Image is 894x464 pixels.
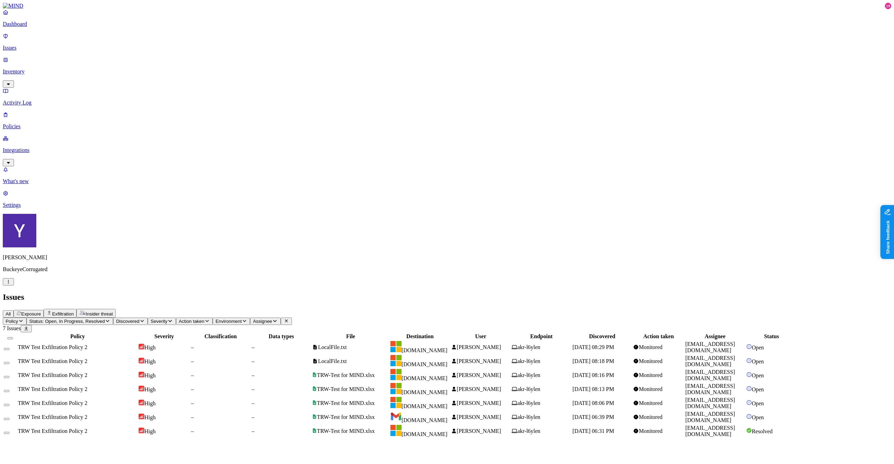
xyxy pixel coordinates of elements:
[253,319,272,324] span: Assignee
[179,319,204,324] span: Action taken
[3,254,891,261] p: [PERSON_NAME]
[685,383,735,395] span: [EMAIL_ADDRESS][DOMAIN_NAME]
[317,372,375,378] span: TRW-Test for MIND.xlsx
[752,372,764,378] span: Open
[3,292,891,302] h2: Issues
[18,358,87,364] span: TRW Test Exfiltration Policy 2
[457,372,501,378] span: [PERSON_NAME]
[639,400,662,406] span: Monitored
[144,386,155,392] span: High
[252,414,255,420] span: –
[6,311,11,317] span: All
[518,386,540,392] span: akr-l6ylen
[402,403,448,409] span: [DOMAIN_NAME]
[139,386,144,391] img: severity-high
[139,414,144,419] img: severity-high
[572,333,632,340] div: Discovered
[139,344,144,349] img: severity-high
[402,417,448,423] span: [DOMAIN_NAME]
[252,344,255,350] span: –
[518,428,540,434] span: akr-l6ylen
[390,425,402,436] img: outlook.office.com favicon
[191,333,250,340] div: Classification
[4,432,9,434] button: Select row
[572,344,614,350] span: [DATE] 08:29 PM
[252,333,311,340] div: Data types
[7,337,13,339] button: Select all
[572,386,614,392] span: [DATE] 08:13 PM
[252,386,255,392] span: –
[4,418,9,420] button: Select row
[312,400,317,405] img: google-sheets
[402,361,448,367] span: [DOMAIN_NAME]
[746,386,752,391] img: status-open
[457,414,501,420] span: [PERSON_NAME]
[572,414,614,420] span: [DATE] 06:39 PM
[191,414,194,420] span: –
[457,428,501,434] span: [PERSON_NAME]
[4,404,9,406] button: Select row
[317,400,375,406] span: TRW-Test for MIND.xlsx
[639,358,662,364] span: Monitored
[191,358,194,364] span: –
[4,376,9,378] button: Select row
[3,202,891,208] p: Settings
[572,372,614,378] span: [DATE] 08:16 PM
[312,372,317,377] img: google-sheets
[312,428,317,433] img: google-sheets
[139,358,144,363] img: severity-high
[390,369,402,380] img: outlook.office.com favicon
[252,358,255,364] span: –
[402,347,448,353] span: [DOMAIN_NAME]
[390,411,402,422] img: mail.google.com favicon
[746,414,752,419] img: status-open
[3,178,891,184] p: What's new
[752,428,773,434] span: Resolved
[18,333,137,340] div: Policy
[139,333,189,340] div: Severity
[3,147,891,153] p: Integrations
[312,386,317,391] img: google-sheets
[639,344,662,350] span: Monitored
[746,344,752,349] img: status-open
[6,319,18,324] span: Policy
[144,372,155,378] span: High
[21,311,41,317] span: Exposure
[451,333,511,340] div: User
[3,100,891,106] p: Activity Log
[685,397,735,409] span: [EMAIL_ADDRESS][DOMAIN_NAME]
[3,45,891,51] p: Issues
[752,386,764,392] span: Open
[402,389,448,395] span: [DOMAIN_NAME]
[18,428,87,434] span: TRW Test Exfiltration Policy 2
[18,372,87,378] span: TRW Test Exfiltration Policy 2
[144,400,155,406] span: High
[4,362,9,364] button: Select row
[572,400,614,406] span: [DATE] 08:06 PM
[752,400,764,406] span: Open
[144,414,155,420] span: High
[512,333,571,340] div: Endpoint
[252,372,255,378] span: –
[4,390,9,392] button: Select row
[18,400,87,406] span: TRW Test Exfiltration Policy 2
[18,414,87,420] span: TRW Test Exfiltration Policy 2
[252,400,255,406] span: –
[457,344,501,350] span: [PERSON_NAME]
[144,428,155,434] span: High
[3,266,891,273] p: BuckeyeCorrugated
[746,358,752,363] img: status-open
[390,333,450,340] div: Destination
[885,3,891,9] div: 19
[3,325,21,331] span: 7 Issues
[3,88,891,106] a: Activity Log
[746,372,752,377] img: status-open
[402,431,448,437] span: [DOMAIN_NAME]
[746,428,752,433] img: status-resolved
[317,414,375,420] span: TRW-Test for MIND.xlsx
[457,386,501,392] span: [PERSON_NAME]
[685,425,735,437] span: [EMAIL_ADDRESS][DOMAIN_NAME]
[144,345,155,350] span: High
[191,344,194,350] span: –
[572,428,614,434] span: [DATE] 06:31 PM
